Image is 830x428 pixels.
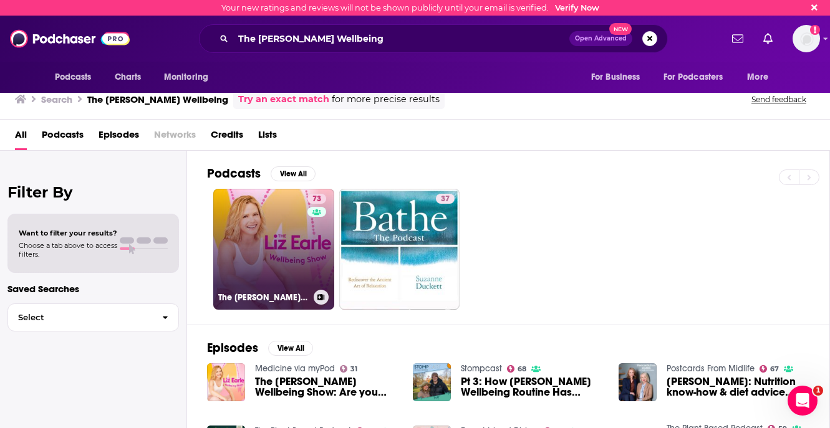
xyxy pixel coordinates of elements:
[810,25,820,35] svg: Email not verified
[207,340,258,356] h2: Episodes
[461,376,604,397] a: Pt 3: How Liz Earle’s Wellbeing Routine Has Evolved Over the Years
[211,125,243,150] a: Credits
[107,65,149,89] a: Charts
[271,166,316,181] button: View All
[19,229,117,237] span: Want to filter your results?
[7,283,179,295] p: Saved Searches
[218,292,309,303] h3: The [PERSON_NAME] Wellbeing Show
[7,183,179,201] h2: Filter By
[555,3,599,12] a: Verify Now
[164,69,208,86] span: Monitoring
[664,69,723,86] span: For Podcasters
[8,313,152,321] span: Select
[727,28,748,49] a: Show notifications dropdown
[591,69,640,86] span: For Business
[255,376,398,397] a: The Liz Earle Wellbeing Show: Are you drinking too much alcohol in midlife? - with Dr Nzinga Harr...
[748,94,810,105] button: Send feedback
[655,65,741,89] button: open menu
[15,125,27,150] a: All
[461,376,604,397] span: Pt 3: How [PERSON_NAME] Wellbeing Routine Has Evolved Over the Years
[221,3,599,12] div: Your new ratings and reviews will not be shown publicly until your email is verified.
[268,341,313,356] button: View All
[738,65,784,89] button: open menu
[788,386,818,416] iframe: Intercom live chat
[461,363,502,374] a: Stompcast
[340,365,358,373] a: 31
[312,193,321,206] span: 73
[667,363,755,374] a: Postcards From Midlife
[582,65,656,89] button: open menu
[238,92,329,107] a: Try an exact match
[7,303,179,331] button: Select
[575,36,627,42] span: Open Advanced
[760,365,779,373] a: 67
[793,25,820,52] span: Logged in as jjomalley
[441,193,450,206] span: 37
[10,27,130,50] img: Podchaser - Follow, Share and Rate Podcasts
[207,166,316,181] a: PodcastsView All
[42,125,84,150] a: Podcasts
[413,363,451,401] img: Pt 3: How Liz Earle’s Wellbeing Routine Has Evolved Over the Years
[155,65,224,89] button: open menu
[667,376,809,397] span: [PERSON_NAME]: Nutrition know-how & diet advice from the wellbeing guru
[213,189,334,310] a: 73The [PERSON_NAME] Wellbeing Show
[758,28,778,49] a: Show notifications dropdown
[619,363,657,401] img: Liz Earle: Nutrition know-how & diet advice from the wellbeing guru
[307,194,326,204] a: 73
[569,31,632,46] button: Open AdvancedNew
[255,376,398,397] span: The [PERSON_NAME] Wellbeing Show: Are you drinking too much alcohol in midlife? - with [PERSON_NAME]
[55,69,92,86] span: Podcasts
[793,25,820,52] button: Show profile menu
[207,340,313,356] a: EpisodesView All
[667,376,809,397] a: Liz Earle: Nutrition know-how & diet advice from the wellbeing guru
[332,92,440,107] span: for more precise results
[99,125,139,150] a: Episodes
[255,363,335,374] a: Medicine via myPod
[46,65,108,89] button: open menu
[507,365,527,373] a: 68
[609,23,632,35] span: New
[207,166,261,181] h2: Podcasts
[207,363,245,401] img: The Liz Earle Wellbeing Show: Are you drinking too much alcohol in midlife? - with Dr Nzinga Harr...
[350,366,357,372] span: 31
[747,69,768,86] span: More
[339,189,460,310] a: 37
[41,93,72,105] h3: Search
[199,24,668,53] div: Search podcasts, credits, & more...
[115,69,142,86] span: Charts
[793,25,820,52] img: User Profile
[258,125,277,150] a: Lists
[770,366,779,372] span: 67
[518,366,526,372] span: 68
[233,29,569,49] input: Search podcasts, credits, & more...
[19,241,117,259] span: Choose a tab above to access filters.
[436,194,455,204] a: 37
[154,125,196,150] span: Networks
[813,386,823,396] span: 1
[87,93,228,105] h3: The [PERSON_NAME] Wellbeing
